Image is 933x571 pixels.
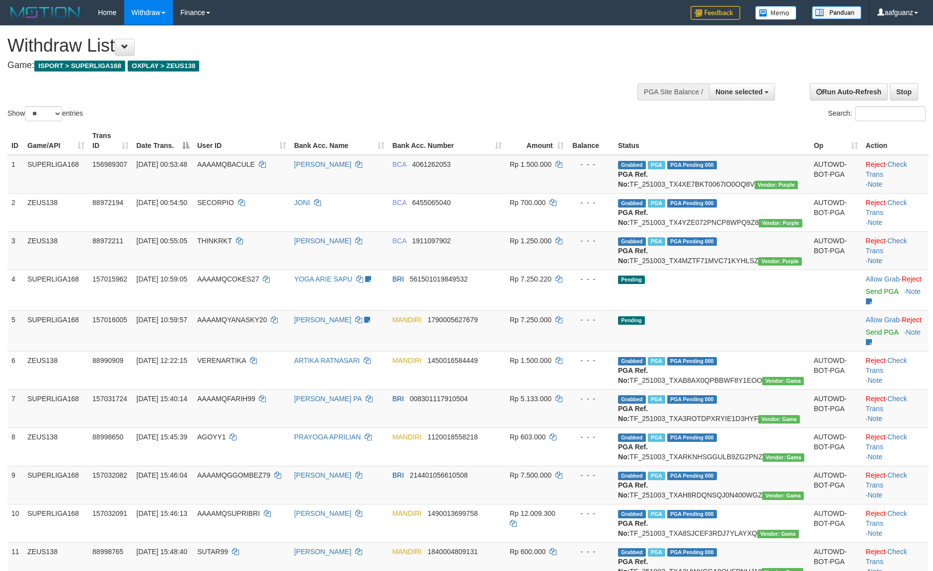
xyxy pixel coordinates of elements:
a: Note [868,257,883,265]
span: Copy 561501019849532 to clipboard [410,275,468,283]
div: - - - [572,315,610,325]
a: [PERSON_NAME] [294,471,351,479]
span: BRI [392,471,404,479]
span: Copy 4061262053 to clipboard [412,160,451,168]
td: · · [862,389,929,428]
span: None selected [715,88,763,96]
td: AUTOWD-BOT-PGA [810,504,862,542]
span: Grabbed [618,357,646,365]
a: Note [906,287,921,295]
span: Rp 1.500.000 [510,160,551,168]
b: PGA Ref. No: [618,170,648,188]
td: 6 [7,351,23,389]
span: PGA Pending [667,510,717,518]
a: Reject [866,395,886,403]
b: PGA Ref. No: [618,481,648,499]
a: Note [868,376,883,384]
span: Marked by aafsengchandara [648,395,665,404]
span: [DATE] 00:54:50 [137,199,187,207]
span: MANDIRI [392,316,422,324]
span: BCA [392,199,406,207]
span: [DATE] 12:22:15 [137,357,187,364]
a: Allow Grab [866,275,900,283]
a: Check Trans [866,548,907,566]
a: Reject [866,509,886,517]
td: TF_251003_TX4XE7BKT0067IO0OQ8V [614,155,810,194]
a: Note [868,529,883,537]
th: ID [7,127,23,155]
img: MOTION_logo.png [7,5,83,20]
a: Check Trans [866,471,907,489]
span: 157032091 [92,509,127,517]
span: [DATE] 15:48:40 [137,548,187,556]
b: PGA Ref. No: [618,405,648,423]
div: - - - [572,432,610,442]
td: AUTOWD-BOT-PGA [810,466,862,504]
a: Note [868,180,883,188]
span: Marked by aafchoeunmanni [648,510,665,518]
b: PGA Ref. No: [618,519,648,537]
span: Marked by aafnoeunsreypich [648,199,665,208]
span: ISPORT > SUPERLIGA168 [34,61,125,71]
div: - - - [572,159,610,169]
th: Balance [568,127,614,155]
div: - - - [572,394,610,404]
td: TF_251003_TXAB8AX0QPBBWF8Y1EOO [614,351,810,389]
span: · [866,275,902,283]
select: Showentries [25,106,62,121]
span: 157032082 [92,471,127,479]
label: Show entries [7,106,83,121]
td: TF_251003_TXA3ROTDPXRYIE1D3HYF [614,389,810,428]
a: Note [906,328,921,336]
a: Send PGA [866,328,898,336]
td: · · [862,466,929,504]
span: Vendor URL: https://trx4.1velocity.biz [758,257,801,266]
label: Search: [828,106,926,121]
a: Check Trans [866,433,907,451]
img: panduan.png [812,6,861,19]
span: 156989307 [92,160,127,168]
div: - - - [572,274,610,284]
span: Marked by aafnoeunsreypich [648,237,665,246]
span: PGA Pending [667,395,717,404]
a: Reject [866,357,886,364]
td: AUTOWD-BOT-PGA [810,155,862,194]
td: 4 [7,270,23,310]
a: [PERSON_NAME] [294,160,351,168]
span: PGA Pending [667,161,717,169]
span: PGA Pending [667,548,717,557]
span: Rp 603.000 [510,433,545,441]
span: AAAAMQYANASKY20 [197,316,267,324]
span: 157016005 [92,316,127,324]
span: 88998765 [92,548,123,556]
a: Check Trans [866,199,907,216]
img: Button%20Memo.svg [755,6,797,20]
span: 88990909 [92,357,123,364]
span: Rp 7.500.000 [510,471,551,479]
a: Note [868,491,883,499]
span: [DATE] 15:46:04 [137,471,187,479]
td: SUPERLIGA168 [23,270,88,310]
h1: Withdraw List [7,36,612,56]
span: Rp 1.250.000 [510,237,551,245]
span: BRI [392,395,404,403]
span: Marked by aafsolysreylen [648,433,665,442]
a: Check Trans [866,357,907,374]
a: ARTIKA RATNASARI [294,357,360,364]
input: Search: [855,106,926,121]
td: 8 [7,428,23,466]
span: Copy 214401056610508 to clipboard [410,471,468,479]
a: [PERSON_NAME] [294,548,351,556]
span: Vendor URL: https://trx4.1velocity.biz [755,181,798,189]
span: 157015962 [92,275,127,283]
img: Feedback.jpg [691,6,740,20]
td: TF_251003_TXAH8RDQNSQJ0N400WGZ [614,466,810,504]
span: AGOYY1 [197,433,226,441]
th: Op: activate to sort column ascending [810,127,862,155]
td: 10 [7,504,23,542]
span: VERENARTIKA [197,357,246,364]
td: AUTOWD-BOT-PGA [810,193,862,231]
span: SECORPIO [197,199,234,207]
span: Copy 1490013699758 to clipboard [428,509,478,517]
a: [PERSON_NAME] [294,509,351,517]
